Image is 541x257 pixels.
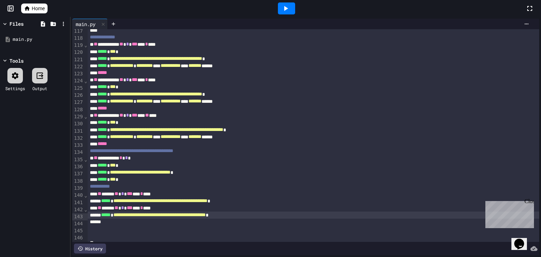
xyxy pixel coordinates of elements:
[84,207,87,212] span: Fold line
[72,63,84,70] div: 122
[72,163,84,170] div: 136
[72,178,84,185] div: 138
[72,106,84,113] div: 128
[13,36,68,43] div: main.py
[72,192,84,199] div: 140
[72,227,84,234] div: 145
[72,42,84,49] div: 119
[32,5,45,12] span: Home
[72,99,84,106] div: 127
[10,57,24,64] div: Tools
[72,28,84,35] div: 117
[72,113,84,120] div: 129
[483,198,534,228] iframe: chat widget
[72,77,84,84] div: 124
[21,4,48,13] a: Home
[72,56,84,63] div: 121
[84,78,87,84] span: Fold line
[72,120,84,127] div: 130
[84,114,87,119] span: Fold line
[72,206,84,213] div: 142
[84,157,87,162] span: Fold line
[72,220,84,227] div: 144
[511,229,534,250] iframe: chat widget
[72,234,84,242] div: 146
[72,213,84,220] div: 143
[10,20,24,27] div: Files
[3,3,49,45] div: Chat with us now!Close
[72,35,84,42] div: 118
[72,142,84,149] div: 133
[72,135,84,142] div: 132
[72,128,84,135] div: 131
[72,156,84,163] div: 135
[72,241,84,248] div: 147
[72,149,84,156] div: 134
[72,170,84,177] div: 137
[32,85,47,92] div: Output
[72,85,84,92] div: 125
[74,244,106,253] div: History
[72,20,99,28] div: main.py
[72,70,84,77] div: 123
[72,185,84,192] div: 139
[72,49,84,56] div: 120
[84,42,87,48] span: Fold line
[72,19,108,29] div: main.py
[5,85,25,92] div: Settings
[72,199,84,206] div: 141
[84,193,87,198] span: Fold line
[72,92,84,99] div: 126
